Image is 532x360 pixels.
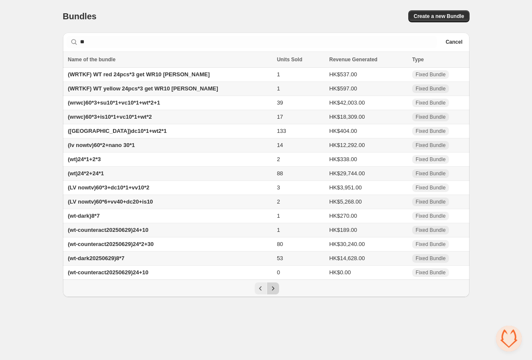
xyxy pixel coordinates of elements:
span: (LV nowtv)60*6+vv40+dc20+is10 [68,198,153,205]
span: Fixed Bundle [416,99,446,106]
span: (wt-counteract20250629)24*2+30 [68,241,154,247]
span: 2 [277,156,280,162]
span: 1 [277,213,280,219]
span: Fixed Bundle [416,85,446,92]
span: 1 [277,85,280,92]
span: (wt)24*1+2*3 [68,156,101,162]
span: (wt-dark20250629)8*7 [68,255,125,261]
span: HK$12,292.00 [329,142,365,148]
span: Fixed Bundle [416,227,446,234]
span: HK$0.00 [329,269,351,276]
h1: Bundles [63,11,97,21]
span: HK$404.00 [329,128,357,134]
span: (lv nowtv)60*2+nano 30*1 [68,142,135,148]
span: (WRTKF) WT red 24pcs*3 get WR10 [PERSON_NAME] [68,71,210,78]
button: Next [267,282,279,294]
span: Fixed Bundle [416,71,446,78]
span: HK$18,309.00 [329,114,365,120]
span: Fixed Bundle [416,198,446,205]
span: Fixed Bundle [416,170,446,177]
span: 1 [277,227,280,233]
span: Fixed Bundle [416,241,446,248]
span: Units Sold [277,55,302,64]
button: Cancel [442,37,466,47]
span: HK$338.00 [329,156,357,162]
div: Open chat [496,326,522,351]
span: 88 [277,170,283,177]
div: Name of the bundle [68,55,272,64]
span: 1 [277,71,280,78]
span: HK$29,744.00 [329,170,365,177]
span: HK$30,240.00 [329,241,365,247]
span: 14 [277,142,283,148]
span: HK$14,628.00 [329,255,365,261]
span: (LV nowtv)60*3+dc10*1+vv10*2 [68,184,150,191]
span: (wrwc)60*3+is10*1+vc10*1+wt*2 [68,114,152,120]
span: HK$537.00 [329,71,357,78]
span: (wt-counteract20250629)24+10 [68,269,149,276]
span: Fixed Bundle [416,213,446,219]
span: HK$270.00 [329,213,357,219]
span: 2 [277,198,280,205]
nav: Pagination [63,279,470,297]
span: Fixed Bundle [416,142,446,149]
span: 0 [277,269,280,276]
span: HK$5,268.00 [329,198,362,205]
span: (wt-dark)8*7 [68,213,100,219]
span: HK$3,951.00 [329,184,362,191]
button: Revenue Generated [329,55,386,64]
span: Fixed Bundle [416,114,446,120]
span: HK$189.00 [329,227,357,233]
span: Fixed Bundle [416,128,446,135]
span: HK$597.00 [329,85,357,92]
button: Previous [255,282,267,294]
button: Units Sold [277,55,311,64]
span: Fixed Bundle [416,269,446,276]
button: Create a new Bundle [408,10,469,22]
span: (WRTKF) WT yellow 24pcs*3 get WR10 [PERSON_NAME] [68,85,218,92]
span: (wrwc)60*3+su10*1+vc10*1+wt*2+1 [68,99,160,106]
span: Revenue Generated [329,55,377,64]
span: Fixed Bundle [416,184,446,191]
span: 80 [277,241,283,247]
span: ([GEOGRAPHIC_DATA])dc10*1+wt2*1 [68,128,167,134]
span: HK$42,003.00 [329,99,365,106]
span: Cancel [446,39,462,45]
span: Fixed Bundle [416,255,446,262]
div: Type [412,55,464,64]
span: (wt)24*2+24*1 [68,170,104,177]
span: Fixed Bundle [416,156,446,163]
span: 133 [277,128,286,134]
span: 53 [277,255,283,261]
span: 17 [277,114,283,120]
span: 39 [277,99,283,106]
span: 3 [277,184,280,191]
span: (wt-counteract20250629)24+10 [68,227,149,233]
span: Create a new Bundle [413,13,464,20]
